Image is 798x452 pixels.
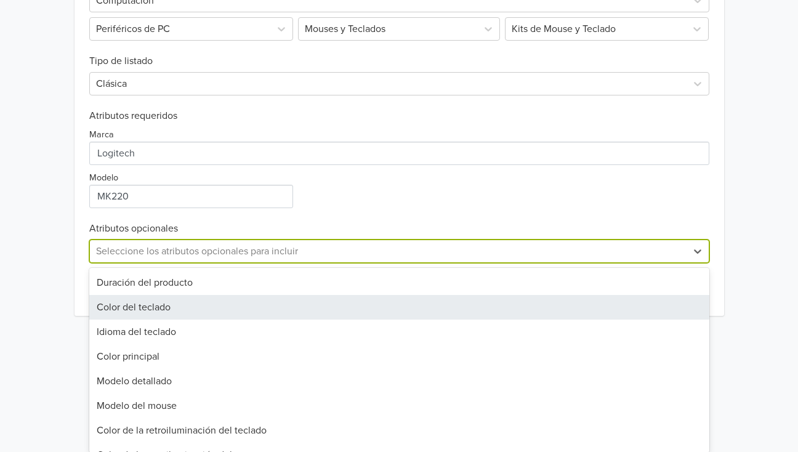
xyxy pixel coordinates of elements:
div: Duración del producto [89,270,709,295]
div: Idioma del teclado [89,320,709,344]
label: Marca [89,128,114,142]
h6: Atributos opcionales [89,223,709,235]
h6: Atributos requeridos [89,110,709,122]
div: Color de la retroiluminación del teclado [89,418,709,443]
div: Color principal [89,344,709,369]
label: Modelo [89,171,118,185]
div: Modelo detallado [89,369,709,393]
div: Color del teclado [89,295,709,320]
div: Modelo del mouse [89,393,709,418]
h6: Tipo de listado [89,41,709,67]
